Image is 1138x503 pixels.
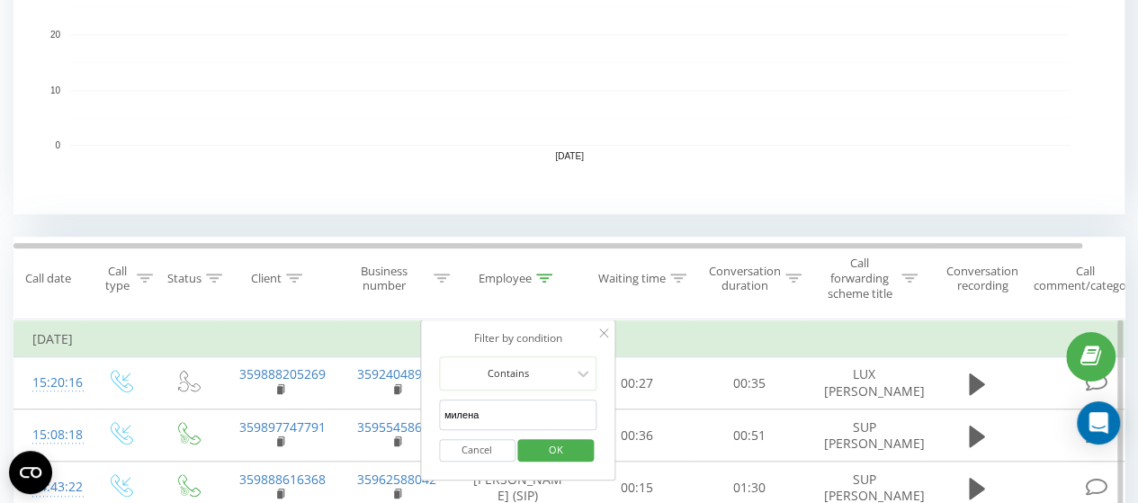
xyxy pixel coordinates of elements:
[239,418,326,436] a: 359897747791
[821,256,897,301] div: Call forwarding scheme title
[581,357,694,409] td: 00:27
[1033,264,1138,294] div: Call comment/category
[439,400,597,431] input: Enter value
[25,271,71,286] div: Call date
[239,471,326,488] a: 359888616368
[709,264,781,294] div: Conversation duration
[32,365,68,400] div: 15:20:16
[439,329,597,347] div: Filter by condition
[102,264,132,294] div: Call type
[251,271,282,286] div: Client
[167,271,202,286] div: Status
[694,409,806,462] td: 00:51
[32,418,68,453] div: 15:08:18
[50,30,61,40] text: 20
[555,151,584,161] text: [DATE]
[581,409,694,462] td: 00:36
[1077,401,1120,445] div: Open Intercom Messenger
[479,271,532,286] div: Employee
[806,409,923,462] td: SUP [PERSON_NAME]
[50,85,61,95] text: 10
[806,357,923,409] td: LUX [PERSON_NAME]
[338,264,430,294] div: Business number
[239,365,326,382] a: 359888205269
[357,418,436,436] a: 35955458642
[9,451,52,494] button: Open CMP widget
[598,271,666,286] div: Waiting time
[531,436,581,463] span: OK
[55,140,60,150] text: 0
[439,439,515,462] button: Cancel
[357,471,436,488] a: 35962588042
[938,264,1026,294] div: Conversation recording
[694,357,806,409] td: 00:35
[518,439,595,462] button: OK
[357,365,436,382] a: 35924048976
